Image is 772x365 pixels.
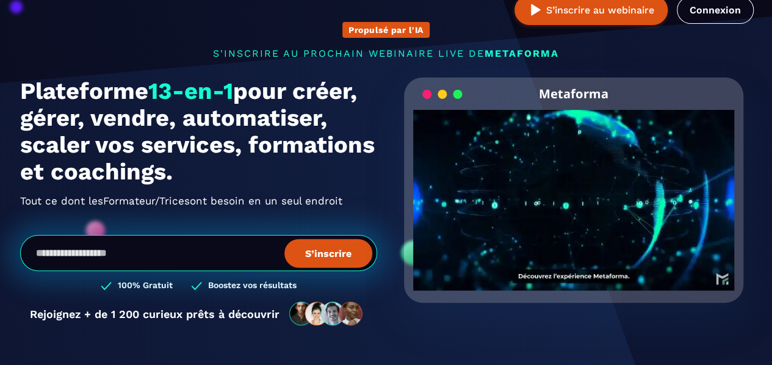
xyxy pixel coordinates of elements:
[422,89,463,100] img: loading
[103,191,190,211] span: Formateur/Trices
[485,48,559,59] span: METAFORMA
[101,280,112,292] img: checked
[528,2,543,18] img: play
[20,78,377,185] h1: Plateforme pour créer, gérer, vendre, automatiser, scaler vos services, formations et coachings.
[286,301,367,327] img: community-people
[413,110,735,270] video: Your browser does not support the video tag.
[20,191,377,211] h2: Tout ce dont les ont besoin en un seul endroit
[30,308,280,320] p: Rejoignez + de 1 200 curieux prêts à découvrir
[20,48,752,59] p: s'inscrire au prochain webinaire live de
[191,280,202,292] img: checked
[118,280,173,292] h3: 100% Gratuit
[539,78,608,110] h2: Metaforma
[148,78,233,104] span: 13-en-1
[284,239,372,267] button: S’inscrire
[208,280,297,292] h3: Boostez vos résultats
